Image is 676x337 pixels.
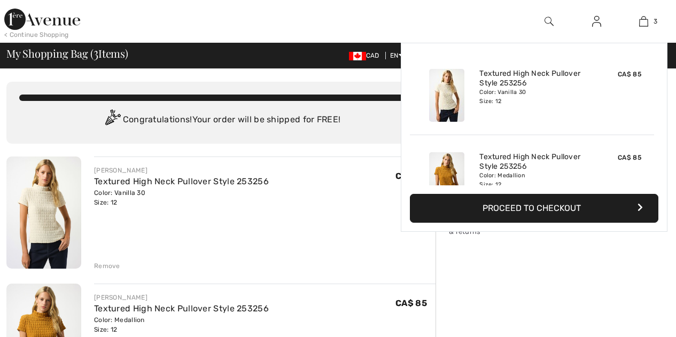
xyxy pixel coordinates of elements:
[618,154,641,161] span: CA$ 85
[4,30,69,40] div: < Continue Shopping
[584,15,610,28] a: Sign In
[349,52,384,59] span: CAD
[94,166,269,175] div: [PERSON_NAME]
[592,15,601,28] img: My Info
[618,70,641,78] span: CA$ 85
[6,156,81,269] img: Textured High Neck Pullover Style 253256
[19,109,423,131] div: Congratulations! Your order will be shipped for FREE!
[639,15,648,28] img: My Bag
[429,69,464,122] img: Textured High Neck Pullover Style 253256
[410,194,658,223] button: Proceed to Checkout
[479,171,585,189] div: Color: Medallion Size: 12
[94,176,269,186] a: Textured High Neck Pullover Style 253256
[654,17,657,26] span: 3
[349,52,366,60] img: Canadian Dollar
[390,52,403,59] span: EN
[479,88,585,105] div: Color: Vanilla 30 Size: 12
[94,188,269,207] div: Color: Vanilla 30 Size: 12
[545,15,554,28] img: search the website
[479,69,585,88] a: Textured High Neck Pullover Style 253256
[429,152,464,205] img: Textured High Neck Pullover Style 253256
[395,298,427,308] span: CA$ 85
[4,9,80,30] img: 1ère Avenue
[479,152,585,171] a: Textured High Neck Pullover Style 253256
[94,45,98,59] span: 3
[94,303,269,314] a: Textured High Neck Pullover Style 253256
[395,171,427,181] span: CA$ 85
[94,315,269,334] div: Color: Medallion Size: 12
[620,15,667,28] a: 3
[94,261,120,271] div: Remove
[6,48,128,59] span: My Shopping Bag ( Items)
[94,293,269,302] div: [PERSON_NAME]
[102,109,123,131] img: Congratulation2.svg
